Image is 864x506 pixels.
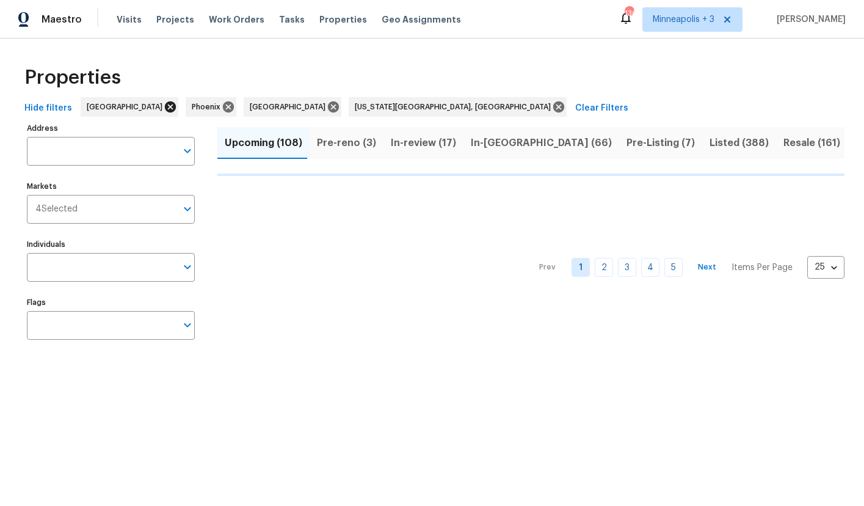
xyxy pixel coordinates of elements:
span: Visits [117,13,142,26]
span: Listed (388) [710,134,769,152]
span: Properties [24,71,121,84]
span: Upcoming (108) [225,134,302,152]
button: Open [179,317,196,334]
div: 136 [625,7,633,20]
div: [US_STATE][GEOGRAPHIC_DATA], [GEOGRAPHIC_DATA] [349,97,567,117]
div: [GEOGRAPHIC_DATA] [244,97,341,117]
span: Pre-Listing (7) [626,134,695,152]
div: [GEOGRAPHIC_DATA] [81,97,178,117]
span: Properties [319,13,367,26]
span: Pre-reno (3) [317,134,376,152]
button: Open [179,200,196,218]
span: Hide filters [24,101,72,116]
span: Maestro [42,13,82,26]
span: [GEOGRAPHIC_DATA] [87,101,167,113]
a: Goto page 4 [641,258,659,277]
span: In-review (17) [391,134,456,152]
span: Resale (161) [783,134,840,152]
span: Work Orders [209,13,264,26]
nav: Pagination Navigation [528,183,844,352]
button: Hide filters [20,97,77,120]
span: Tasks [279,15,305,24]
span: 4 Selected [35,204,78,215]
span: [US_STATE][GEOGRAPHIC_DATA], [GEOGRAPHIC_DATA] [355,101,556,113]
span: Clear Filters [575,101,628,116]
a: Goto page 5 [664,258,683,277]
label: Flags [27,299,195,306]
label: Individuals [27,241,195,248]
p: Items Per Page [731,262,793,274]
div: Phoenix [186,97,236,117]
span: Phoenix [192,101,225,113]
button: Next [688,258,727,276]
span: [GEOGRAPHIC_DATA] [250,101,330,113]
a: Goto page 3 [618,258,636,277]
button: Open [179,142,196,159]
a: Goto page 2 [595,258,613,277]
label: Address [27,125,195,132]
span: [PERSON_NAME] [772,13,846,26]
button: Clear Filters [570,97,633,120]
div: 25 [807,251,844,283]
span: Minneapolis + 3 [653,13,714,26]
button: Open [179,258,196,276]
label: Markets [27,183,195,190]
span: Projects [156,13,194,26]
a: Goto page 1 [572,258,590,277]
span: In-[GEOGRAPHIC_DATA] (66) [471,134,612,152]
span: Geo Assignments [382,13,461,26]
